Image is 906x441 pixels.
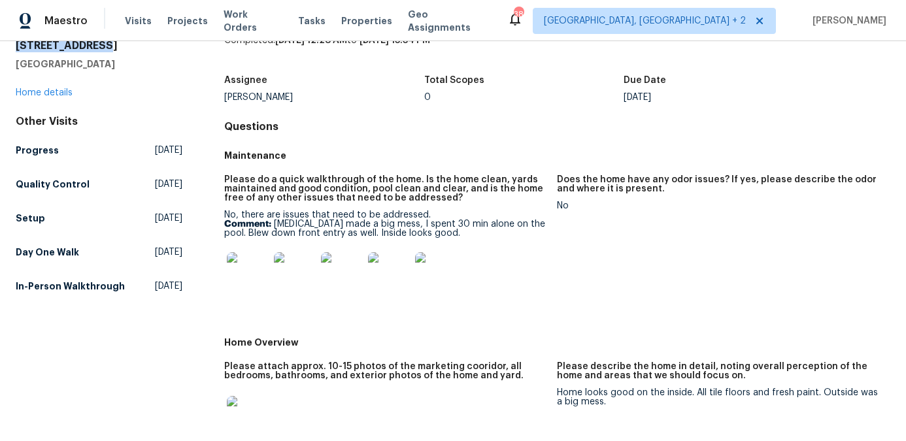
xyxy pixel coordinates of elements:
h2: [STREET_ADDRESS] [16,39,182,52]
p: [MEDICAL_DATA] made a big mess, I spent 30 min alone on the pool. Blew down front entry as well. ... [224,220,547,238]
div: Completed: to [224,34,890,68]
a: Quality Control[DATE] [16,172,182,196]
span: Tasks [298,16,326,25]
a: Setup[DATE] [16,206,182,230]
h5: Due Date [624,76,666,85]
div: Other Visits [16,115,182,128]
h5: Home Overview [224,336,890,349]
a: Home details [16,88,73,97]
a: Progress[DATE] [16,139,182,162]
a: Day One Walk[DATE] [16,240,182,264]
div: No [557,201,880,210]
h5: Does the home have any odor issues? If yes, please describe the odor and where it is present. [557,175,880,193]
b: Comment: [224,220,271,229]
span: [DATE] [155,212,182,225]
span: [GEOGRAPHIC_DATA], [GEOGRAPHIC_DATA] + 2 [544,14,746,27]
span: [DATE] [155,246,182,259]
a: In-Person Walkthrough[DATE] [16,274,182,298]
div: No, there are issues that need to be addressed. [224,210,547,302]
span: Maestro [44,14,88,27]
div: Home looks good on the inside. All tile floors and fresh paint. Outside was a big mess. [557,388,880,406]
span: Geo Assignments [408,8,492,34]
span: [DATE] [155,178,182,191]
span: Properties [341,14,392,27]
span: [DATE] [155,144,182,157]
h5: Assignee [224,76,267,85]
span: [DATE] [155,280,182,293]
h5: Please do a quick walkthrough of the home. Is the home clean, yards maintained and good condition... [224,175,547,203]
h5: Day One Walk [16,246,79,259]
div: [DATE] [624,93,824,102]
div: 0 [424,93,624,102]
span: Work Orders [224,8,282,34]
h5: Progress [16,144,59,157]
h5: [GEOGRAPHIC_DATA] [16,57,182,71]
div: [PERSON_NAME] [224,93,424,102]
span: Visits [125,14,152,27]
h5: Setup [16,212,45,225]
h5: In-Person Walkthrough [16,280,125,293]
h5: Please attach approx. 10-15 photos of the marketing cooridor, all bedrooms, bathrooms, and exteri... [224,362,547,380]
span: [PERSON_NAME] [807,14,886,27]
h5: Total Scopes [424,76,484,85]
h5: Quality Control [16,178,90,191]
span: Projects [167,14,208,27]
h5: Please describe the home in detail, noting overall perception of the home and areas that we shoul... [557,362,880,380]
h4: Questions [224,120,890,133]
h5: Maintenance [224,149,890,162]
div: 38 [514,8,523,21]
